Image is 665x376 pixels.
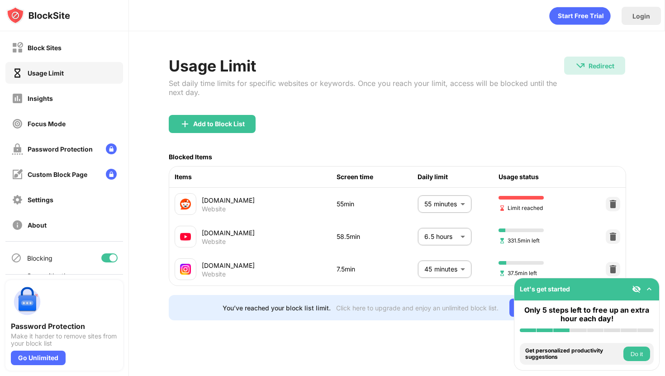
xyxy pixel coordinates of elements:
[202,238,226,246] div: Website
[28,95,53,102] div: Insights
[28,145,93,153] div: Password Protection
[499,237,506,244] img: hourglass-set.svg
[12,93,23,104] img: insights-off.svg
[175,172,337,182] div: Items
[418,172,499,182] div: Daily limit
[632,285,641,294] img: eye-not-visible.svg
[12,42,23,53] img: block-off.svg
[589,62,614,70] div: Redirect
[12,118,23,129] img: focus-off.svg
[180,199,191,209] img: favicons
[28,196,53,204] div: Settings
[632,12,650,20] div: Login
[424,264,457,274] p: 45 minutes
[11,252,22,263] img: blocking-icon.svg
[180,231,191,242] img: favicons
[11,351,66,365] div: Go Unlimited
[337,232,418,242] div: 58.5min
[193,120,245,128] div: Add to Block List
[202,205,226,213] div: Website
[520,306,654,323] div: Only 5 steps left to free up an extra hour each day!
[12,143,23,155] img: password-protection-off.svg
[424,199,457,209] p: 55 minutes
[180,264,191,275] img: favicons
[12,169,23,180] img: customize-block-page-off.svg
[11,333,118,347] div: Make it harder to remove sites from your block list
[28,120,66,128] div: Focus Mode
[520,285,570,293] div: Let's get started
[11,286,43,318] img: push-password-protection.svg
[499,269,537,277] span: 37.5min left
[106,169,117,180] img: lock-menu.svg
[499,205,506,212] img: hourglass-end.svg
[202,270,226,278] div: Website
[499,204,543,212] span: Limit reached
[28,44,62,52] div: Block Sites
[202,261,337,270] div: [DOMAIN_NAME]
[11,322,118,331] div: Password Protection
[337,172,418,182] div: Screen time
[549,7,611,25] div: animation
[424,232,457,242] p: 6.5 hours
[6,6,70,24] img: logo-blocksite.svg
[106,143,117,154] img: lock-menu.svg
[202,195,337,205] div: [DOMAIN_NAME]
[337,199,418,209] div: 55min
[28,221,47,229] div: About
[336,304,499,312] div: Click here to upgrade and enjoy an unlimited block list.
[12,67,23,79] img: time-usage-on.svg
[169,79,564,97] div: Set daily time limits for specific websites or keywords. Once you reach your limit, access will b...
[28,171,87,178] div: Custom Block Page
[499,172,579,182] div: Usage status
[202,228,337,238] div: [DOMAIN_NAME]
[623,347,650,361] button: Do it
[169,57,564,75] div: Usage Limit
[499,236,540,245] span: 331.5min left
[12,194,23,205] img: settings-off.svg
[499,270,506,277] img: hourglass-set.svg
[28,69,64,77] div: Usage Limit
[509,299,571,317] div: Go Unlimited
[27,272,74,287] div: Sync with other devices
[12,219,23,231] img: about-off.svg
[645,285,654,294] img: omni-setup-toggle.svg
[525,347,621,361] div: Get personalized productivity suggestions
[223,304,331,312] div: You’ve reached your block list limit.
[169,153,212,161] div: Blocked Items
[27,254,52,262] div: Blocking
[337,264,418,274] div: 7.5min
